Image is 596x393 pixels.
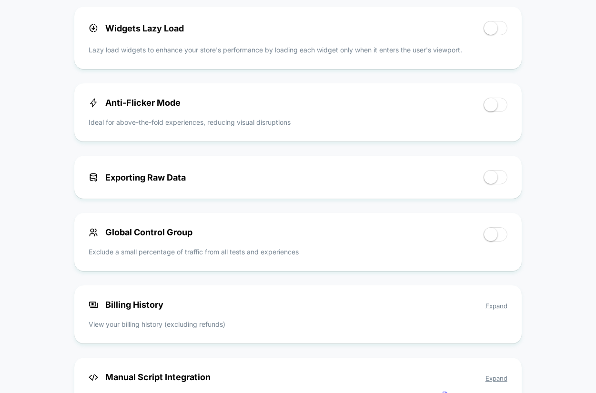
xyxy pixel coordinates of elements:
span: Exporting Raw Data [89,172,186,182]
span: Anti-Flicker Mode [89,98,181,108]
span: Expand [485,302,507,310]
p: Lazy load widgets to enhance your store's performance by loading each widget only when it enters ... [89,45,507,55]
p: Ideal for above-the-fold experiences, reducing visual disruptions [89,117,291,127]
span: Expand [485,374,507,382]
span: Widgets Lazy Load [89,23,184,33]
span: Manual Script Integration [89,372,507,382]
span: Billing History [89,300,507,310]
p: View your billing history (excluding refunds) [89,319,507,329]
p: Exclude a small percentage of traffic from all tests and experiences [89,247,299,257]
span: Global Control Group [89,227,192,237]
